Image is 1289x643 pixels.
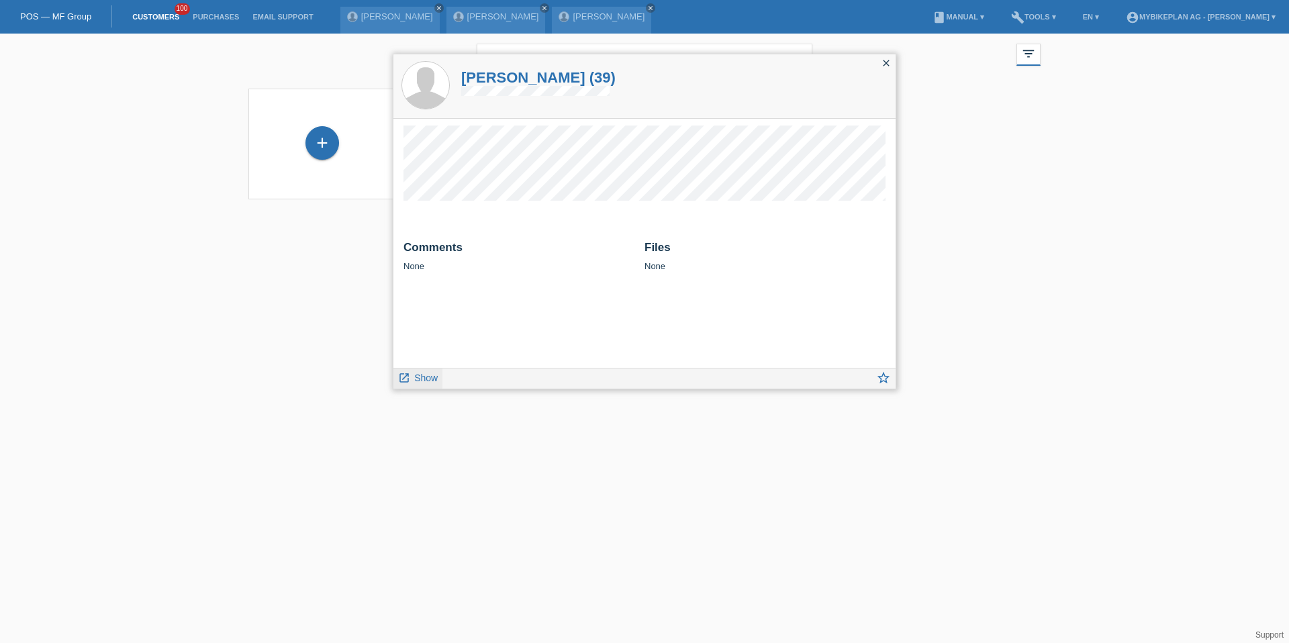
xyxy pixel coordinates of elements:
[573,11,644,21] a: [PERSON_NAME]
[876,370,891,385] i: star_border
[306,132,338,154] div: Add customer
[541,5,548,11] i: close
[540,3,549,13] a: close
[186,13,246,21] a: Purchases
[644,241,886,271] div: None
[1076,13,1106,21] a: EN ▾
[644,241,886,261] h2: Files
[1021,46,1036,61] i: filter_list
[175,3,191,15] span: 100
[926,13,991,21] a: bookManual ▾
[20,11,91,21] a: POS — MF Group
[461,69,616,86] a: [PERSON_NAME] (39)
[646,3,655,13] a: close
[398,368,438,385] a: launch Show
[398,372,410,384] i: launch
[403,241,634,271] div: None
[1119,13,1282,21] a: account_circleMybikeplan AG - [PERSON_NAME] ▾
[414,373,438,383] span: Show
[361,11,433,21] a: [PERSON_NAME]
[876,372,891,389] a: star_border
[1126,11,1139,24] i: account_circle
[1255,630,1284,640] a: Support
[1004,13,1063,21] a: buildTools ▾
[881,58,892,68] i: close
[1011,11,1024,24] i: build
[436,5,442,11] i: close
[467,11,539,21] a: [PERSON_NAME]
[126,13,186,21] a: Customers
[933,11,946,24] i: book
[790,51,806,67] i: close
[246,13,320,21] a: Email Support
[434,3,444,13] a: close
[647,5,654,11] i: close
[403,241,634,261] h2: Comments
[477,44,812,75] input: Search...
